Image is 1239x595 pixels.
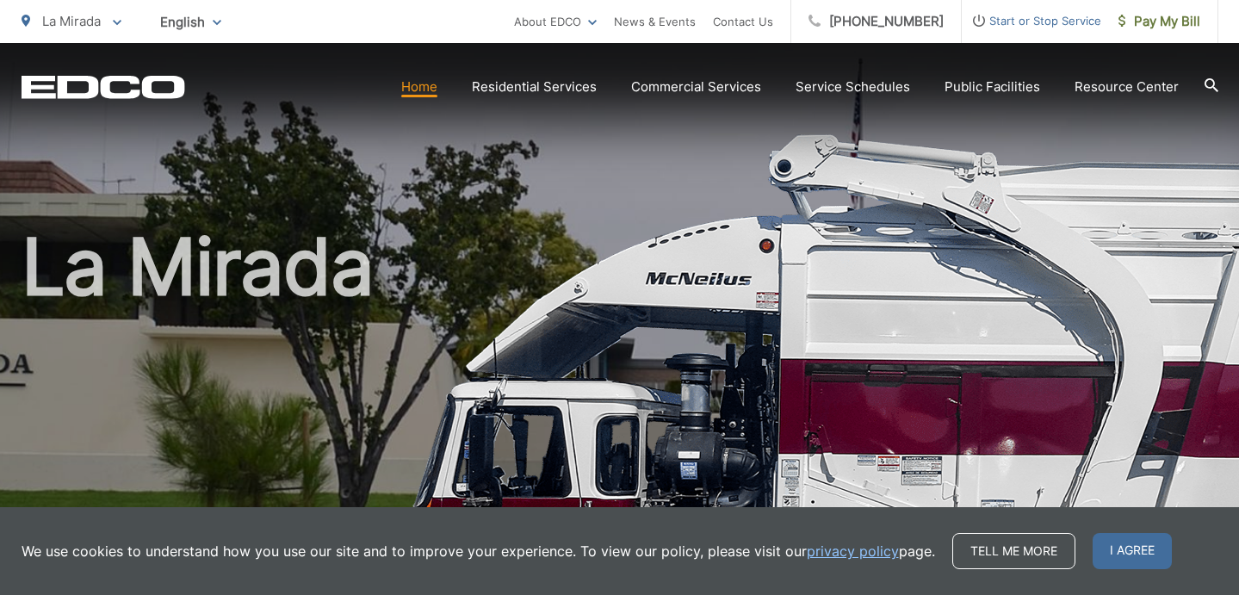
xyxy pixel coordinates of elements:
a: EDCD logo. Return to the homepage. [22,75,185,99]
a: Commercial Services [631,77,761,97]
a: Public Facilities [945,77,1040,97]
a: Resource Center [1075,77,1179,97]
a: Service Schedules [796,77,910,97]
span: La Mirada [42,13,101,29]
span: I agree [1093,533,1172,569]
a: Home [401,77,437,97]
a: Tell me more [952,533,1075,569]
span: Pay My Bill [1118,11,1200,32]
span: English [147,7,234,37]
p: We use cookies to understand how you use our site and to improve your experience. To view our pol... [22,541,935,561]
a: Contact Us [713,11,773,32]
a: privacy policy [807,541,899,561]
a: Residential Services [472,77,597,97]
a: News & Events [614,11,696,32]
a: About EDCO [514,11,597,32]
